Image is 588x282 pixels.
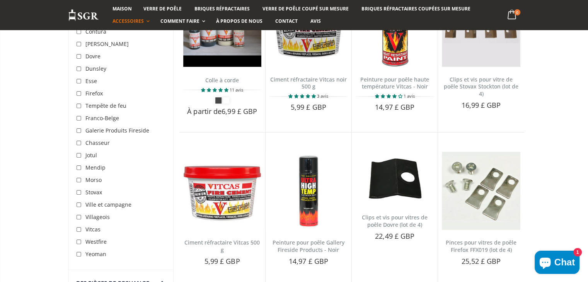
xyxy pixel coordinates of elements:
[85,40,129,48] font: [PERSON_NAME]
[85,90,103,97] font: Firefox
[187,107,222,116] font: À partir de
[270,76,347,90] a: Ciment réfractaire Vitcas noir 500 g
[375,102,414,112] font: 14,97 £ GBP
[262,5,349,12] font: Verre de poêle coupé sur mesure
[85,238,107,245] font: Westfire
[356,3,476,15] a: Briques réfractaires coupées sur mesure
[532,251,582,276] inbox-online-store-chat: Chat de la boutique en ligne Shopify
[85,53,101,60] font: Dovre
[404,93,415,99] font: 1 avis
[107,15,153,27] a: Accessoires
[362,214,428,228] a: Clips et vis pour vitres de poêle Dovre (lot de 4)
[112,5,132,12] font: Maison
[461,257,501,266] font: 25,52 £ GBP
[85,164,106,171] font: Mendip
[205,76,239,84] a: Colle à corde
[257,3,355,15] a: Verre de poêle coupé sur mesure
[85,65,106,72] font: Dunsley
[112,18,144,24] font: Accessoires
[68,9,99,22] img: Remplacement de la vitre du poêle
[375,231,414,241] font: 22,49 £ GBP
[210,15,268,27] a: À propos de nous
[85,176,102,183] font: Morso
[305,15,327,27] a: Avis
[160,18,199,24] font: Comment faire
[446,239,516,253] a: Pinces pour vitres de poêle Firefox FFX019 (lot de 4)
[356,152,434,205] img: Lot de 4 clips à verre Dovre avec vis
[138,3,187,15] a: Verre de poêle
[107,3,138,15] a: Maison
[85,201,131,208] font: Ville et campagne
[201,87,230,93] span: 4,82 étoiles
[222,107,257,116] font: 6,99 £ GBP
[273,239,344,253] a: Peinture pour poêle Gallery Fireside Products - Noir
[85,77,97,85] font: Esse
[85,114,119,122] font: Franco-Belge
[317,93,328,99] font: 3 avis
[289,257,328,266] font: 14,97 £ GBP
[361,5,470,12] font: Briques réfractaires coupées sur mesure
[85,151,97,159] font: Jotul
[216,18,262,24] font: À propos de nous
[85,213,110,221] font: Villageois
[230,87,243,93] font: 11 avis
[269,152,348,230] img: Peinture pour poêle Gallery Fireside Products 250 ml
[194,5,250,12] font: Briques réfractaires
[85,250,106,258] font: Yeoman
[360,76,429,90] a: Peinture pour poêle haute température Vitcas - Noir
[85,189,102,196] font: Stovax
[516,10,518,15] font: 0
[184,239,260,253] a: Ciment réfractaire Vitcas 500 g
[189,3,256,15] a: Briques réfractaires
[85,226,101,233] font: Vitcas
[310,18,321,24] font: Avis
[504,8,520,23] a: 0
[442,152,520,230] img: Pinces pour vitres de poêle Firefox FFX019 (lot de 4)
[85,102,126,109] font: Tempête de feu
[143,5,182,12] font: Verre de poêle
[205,257,240,266] font: 5,99 £ GBP
[444,76,518,98] a: Clips et vis pour vitre de poêle Stovax Stockton (lot de 4)
[291,102,326,112] font: 5,99 £ GBP
[461,100,501,110] font: 16,99 £ GBP
[275,18,298,24] font: Contact
[85,127,149,134] font: Galerie Produits Fireside
[183,152,261,230] img: Ciment réfractaire Vitcas Buff 500 g
[269,15,303,27] a: Contact
[85,28,106,35] font: Contura
[288,93,317,99] span: 5,00 étoiles
[155,15,209,27] a: Comment faire
[85,139,110,146] font: Chasseur
[375,93,404,99] span: 4,00 étoiles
